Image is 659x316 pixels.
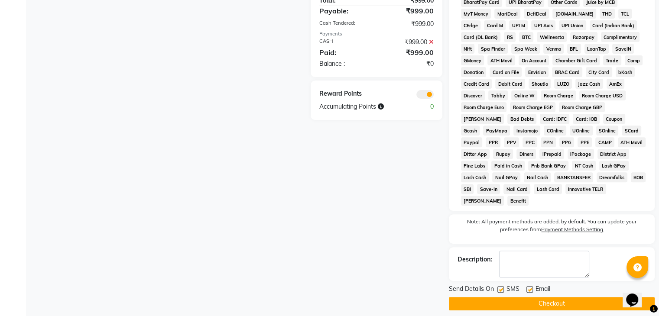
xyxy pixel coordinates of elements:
label: Payment Methods Setting [541,226,603,233]
span: [PERSON_NAME] [461,196,504,206]
span: SaveIN [612,44,634,54]
span: Paypal [461,137,483,147]
span: Pine Labs [461,161,488,171]
div: ₹0 [377,59,440,68]
span: Save-In [477,184,500,194]
iframe: chat widget [623,281,650,307]
span: ATH Movil [487,55,515,65]
div: Cash Tendered: [313,19,377,29]
span: Spa Finder [478,44,508,54]
span: SBI [461,184,474,194]
span: Comp [625,55,643,65]
span: Card (DL Bank) [461,32,501,42]
span: TCL [618,9,632,19]
span: PPG [559,137,575,147]
span: BANKTANSFER [554,172,593,182]
span: BOB [631,172,646,182]
span: Venmo [543,44,564,54]
span: City Card [586,67,612,77]
span: Room Charge EGP [510,102,555,112]
span: Instamojo [513,126,540,135]
div: Payments [319,30,434,38]
span: SMS [506,284,519,295]
span: Card (Indian Bank) [590,20,637,30]
span: Diners [516,149,536,159]
span: Nail Cash [524,172,551,182]
span: CEdge [461,20,481,30]
span: Card on File [490,67,522,77]
span: [PERSON_NAME] [461,114,504,124]
div: Accumulating Points [313,102,408,111]
span: Lash Card [534,184,562,194]
div: Balance : [313,59,377,68]
span: Gcash [461,126,480,135]
span: Dreamfolks [597,172,627,182]
span: MariDeal [494,9,520,19]
span: BTC [519,32,533,42]
span: District App [597,149,630,159]
span: Trade [603,55,621,65]
span: Rupay [493,149,513,159]
span: Nail GPay [492,172,520,182]
span: Room Charge [541,90,576,100]
div: ₹999.00 [377,6,440,16]
div: Paid: [313,47,377,58]
span: Spa Week [511,44,540,54]
span: Nift [461,44,475,54]
span: LoanTap [584,44,609,54]
div: Description: [458,255,492,264]
span: Room Charge Euro [461,102,507,112]
div: ₹999.00 [377,19,440,29]
span: Card M [484,20,506,30]
span: THD [600,9,615,19]
span: Chamber Gift Card [552,55,600,65]
span: BFL [567,44,581,54]
span: DefiDeal [524,9,549,19]
span: Innovative TELR [565,184,606,194]
span: Paid in Cash [491,161,525,171]
span: Shoutlo [529,79,551,89]
span: Debit Card [495,79,525,89]
span: Discover [461,90,485,100]
span: Online W [511,90,537,100]
span: [DOMAIN_NAME] [552,9,596,19]
span: PayMaya [483,126,510,135]
span: PPC [523,137,537,147]
span: Wellnessta [537,32,567,42]
span: Room Charge GBP [559,102,605,112]
span: Bad Debts [507,114,536,124]
span: Coupon [603,114,625,124]
span: PPN [541,137,556,147]
span: CAMP [595,137,614,147]
span: SCard [622,126,641,135]
span: UOnline [570,126,593,135]
span: Room Charge USD [579,90,626,100]
span: UPI M [509,20,528,30]
span: iPackage [568,149,594,159]
div: Payable: [313,6,377,16]
span: AmEx [607,79,625,89]
span: Nail Card [503,184,530,194]
button: Checkout [449,297,655,310]
span: iPrepaid [539,149,564,159]
span: Razorpay [570,32,597,42]
span: Email [536,284,550,295]
span: Lash GPay [599,161,629,171]
span: RS [504,32,516,42]
span: BRAC Card [552,67,582,77]
div: ₹999.00 [377,47,440,58]
span: Card: IOB [573,114,600,124]
span: UPI Axis [531,20,555,30]
div: CASH [313,38,377,47]
span: Send Details On [449,284,494,295]
span: NT Cash [572,161,596,171]
label: Note: All payment methods are added, by default. You can update your preferences from [458,218,646,237]
span: LUZO [554,79,572,89]
span: PPV [504,137,519,147]
span: Complimentary [601,32,640,42]
span: bKash [616,67,635,77]
span: Envision [525,67,549,77]
span: MyT Money [461,9,491,19]
span: Card: IDFC [540,114,569,124]
span: Donation [461,67,487,77]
